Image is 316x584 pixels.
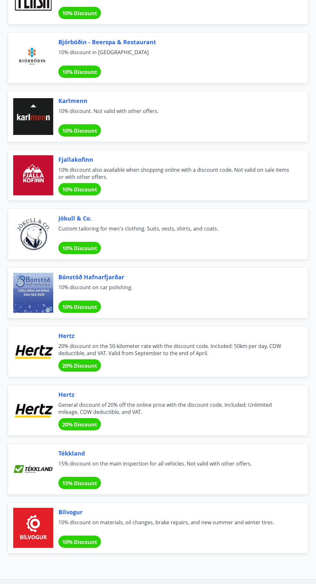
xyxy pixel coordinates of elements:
[62,68,97,76] span: 10% Discount
[58,390,292,399] span: Hertz
[58,332,292,340] span: Hertz
[58,108,292,122] span: 10% discount. Not valid with other offers.
[62,10,97,17] span: 10% Discount
[58,508,292,516] span: Bílvogur
[58,225,292,239] span: Custom tailoring for men's clothing. Suits, vests, shirts, and coats.
[58,166,292,180] span: 10% discount also available when shopping online with a discount code. Not valid on sale items or...
[58,214,292,222] span: Jökull & Co.
[58,38,292,46] span: Bjórböðin - Beerspa & Restaurant
[58,401,292,415] span: General discount of 20% off the online price with the discount code. Included: Unlimited mileage,...
[58,155,292,164] span: Fjallakofinn
[62,186,97,193] span: 10% Discount
[58,97,292,105] span: Karlmenn
[58,449,292,457] span: Tékkland
[62,127,97,134] span: 10% Discount
[62,245,97,252] span: 10% Discount
[62,362,97,369] span: 20% Discount
[62,480,97,487] span: 15% Discount
[58,273,292,281] span: Bónstöð Hafnarfjarðar
[58,343,292,357] span: 20% discount on the 50-kilometer rate with the discount code. Included: 50km per day, CDW deducti...
[58,49,292,63] span: 10% discount in [GEOGRAPHIC_DATA]
[62,538,97,546] span: 10% Discount
[62,421,97,428] span: 20% Discount
[58,460,292,474] span: 15% discount on the main inspection for all vehicles. Not valid with other offers.
[58,519,292,533] span: 10% discount on materials, oil changes, brake repairs, and new summer and winter tires.
[62,303,97,311] span: 10% Discount
[58,284,292,298] span: 10% discount on car polishing.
